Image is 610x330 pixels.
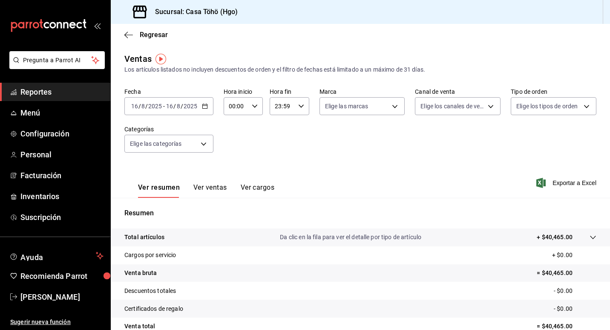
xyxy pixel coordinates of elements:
button: open_drawer_menu [94,22,101,29]
label: Canal de venta [415,89,501,95]
p: + $0.00 [552,251,596,260]
label: Marca [319,89,405,95]
input: -- [176,103,181,110]
p: Total artículos [124,233,164,242]
span: Reportes [20,86,104,98]
span: Elige los tipos de orden [516,102,578,110]
span: Suscripción [20,211,104,223]
span: Personal [20,149,104,160]
input: -- [166,103,173,110]
span: Facturación [20,170,104,181]
span: Menú [20,107,104,119]
p: Resumen [124,208,596,218]
span: / [145,103,148,110]
span: Elige las categorías [130,139,182,148]
span: Recomienda Parrot [20,270,104,282]
input: -- [141,103,145,110]
span: Regresar [140,31,168,39]
span: Sugerir nueva función [10,318,104,327]
span: Inventarios [20,191,104,202]
p: = $40,465.00 [537,269,596,278]
div: navigation tabs [138,183,274,198]
label: Hora inicio [224,89,263,95]
label: Categorías [124,126,213,132]
p: + $40,465.00 [537,233,573,242]
span: [PERSON_NAME] [20,291,104,303]
p: Certificados de regalo [124,304,183,313]
button: Regresar [124,31,168,39]
div: Los artículos listados no incluyen descuentos de orden y el filtro de fechas está limitado a un m... [124,65,596,74]
p: - $0.00 [554,304,596,313]
span: Elige las marcas [325,102,368,110]
input: -- [131,103,138,110]
p: Da clic en la fila para ver el detalle por tipo de artículo [280,233,421,242]
button: Pregunta a Parrot AI [9,51,105,69]
button: Ver resumen [138,183,180,198]
button: Ver ventas [193,183,227,198]
p: Cargos por servicio [124,251,176,260]
div: Ventas [124,52,152,65]
span: / [138,103,141,110]
p: Descuentos totales [124,287,176,295]
a: Pregunta a Parrot AI [6,62,105,71]
p: - $0.00 [554,287,596,295]
input: ---- [183,103,198,110]
img: Tooltip marker [155,54,166,64]
span: / [181,103,183,110]
h3: Sucursal: Casa Töhö (Hgo) [148,7,238,17]
button: Ver cargos [241,183,275,198]
button: Exportar a Excel [538,178,596,188]
span: - [163,103,165,110]
span: Pregunta a Parrot AI [23,56,92,65]
p: Venta bruta [124,269,157,278]
label: Fecha [124,89,213,95]
span: / [173,103,176,110]
span: Elige los canales de venta [420,102,485,110]
label: Tipo de orden [511,89,596,95]
label: Hora fin [270,89,309,95]
input: ---- [148,103,162,110]
span: Ayuda [20,251,92,261]
span: Configuración [20,128,104,139]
